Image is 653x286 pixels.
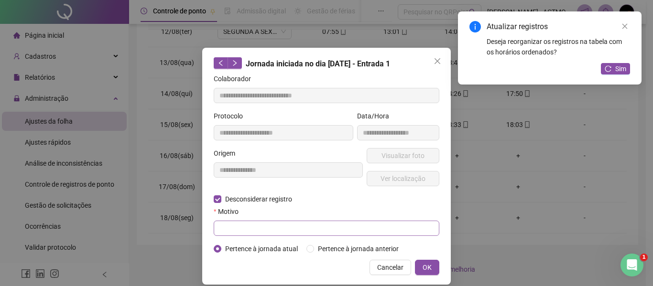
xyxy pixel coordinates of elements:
[615,64,626,74] span: Sim
[367,171,439,186] button: Ver localização
[415,260,439,275] button: OK
[214,74,257,84] label: Colaborador
[218,60,224,66] span: left
[214,148,241,159] label: Origem
[221,194,296,204] span: Desconsiderar registro
[423,262,432,273] span: OK
[221,244,302,254] span: Pertence à jornada atual
[487,21,630,32] div: Atualizar registros
[314,244,403,254] span: Pertence à jornada anterior
[231,60,238,66] span: right
[214,206,245,217] label: Motivo
[621,23,628,30] span: close
[214,57,228,69] button: left
[620,21,630,32] a: Close
[370,260,411,275] button: Cancelar
[605,65,611,72] span: reload
[640,254,648,261] span: 1
[434,57,441,65] span: close
[357,111,395,121] label: Data/Hora
[487,36,630,57] div: Deseja reorganizar os registros na tabela com os horários ordenados?
[228,57,242,69] button: right
[214,111,249,121] label: Protocolo
[430,53,445,69] button: Close
[367,148,439,163] button: Visualizar foto
[469,21,481,32] span: info-circle
[377,262,403,273] span: Cancelar
[214,57,439,70] div: Jornada iniciada no dia [DATE] - Entrada 1
[601,63,630,74] button: Sim
[620,254,643,276] iframe: Intercom live chat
